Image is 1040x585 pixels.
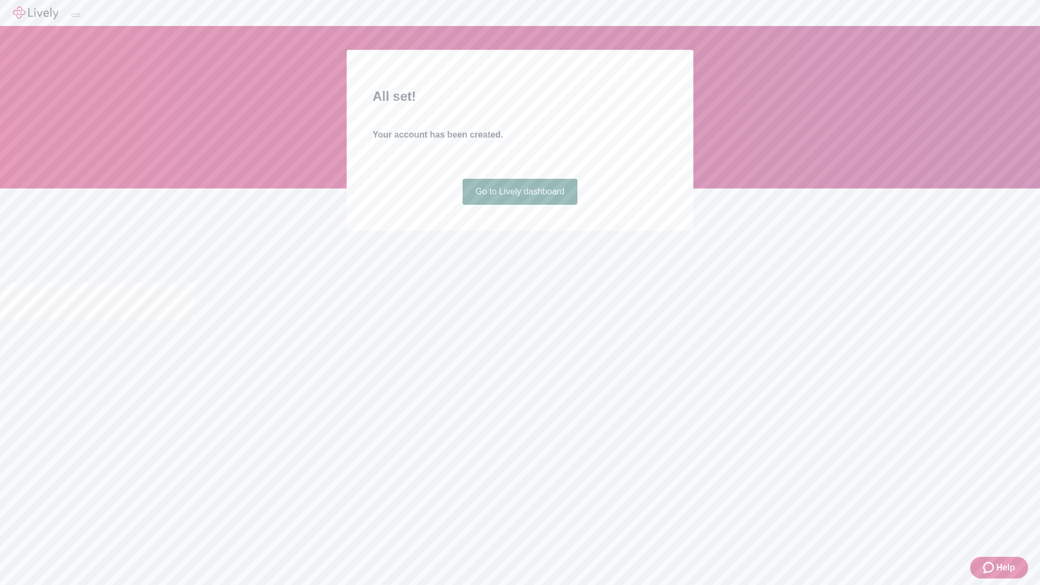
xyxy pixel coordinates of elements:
[983,561,996,574] svg: Zendesk support icon
[71,14,80,17] button: Log out
[13,6,58,19] img: Lively
[970,557,1028,578] button: Zendesk support iconHelp
[373,87,667,106] h2: All set!
[373,128,667,141] h4: Your account has been created.
[996,561,1015,574] span: Help
[463,179,578,205] a: Go to Lively dashboard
